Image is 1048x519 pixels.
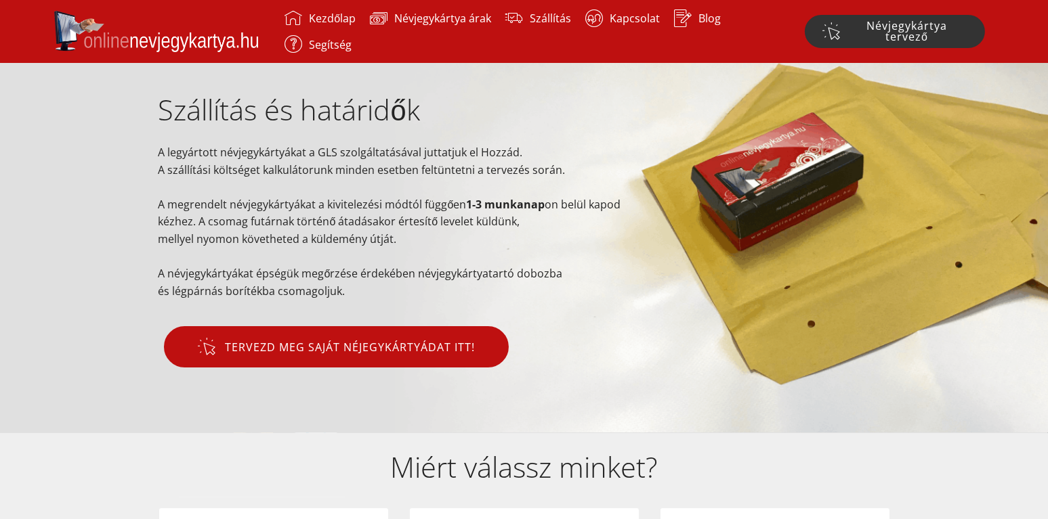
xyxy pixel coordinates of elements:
h2: Miért válassz minket? [284,453,765,493]
a: Szállítás [505,5,571,31]
a: Névjegykártya tervező [805,15,985,48]
a: Kapcsolat [585,5,660,31]
img: Névjegykártya szerkesztő [54,11,258,52]
a: Blog [674,5,721,31]
strong: 1-3 munkanap [466,197,545,212]
a: TERVEZD MEG SAJÁT NÉJEGYKÁRTYÁDAT ITT! [164,326,509,368]
a: Névjegykártya árak [370,5,491,31]
a: Kezdőlap [285,5,356,31]
p: A legyártott névjegykártyákat a GLS szolgáltatásával juttatjuk el Hozzád. A szállítási költséget ... [159,144,640,311]
a: Segítség [285,31,352,57]
span: Szállítás és határidők [159,91,420,129]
